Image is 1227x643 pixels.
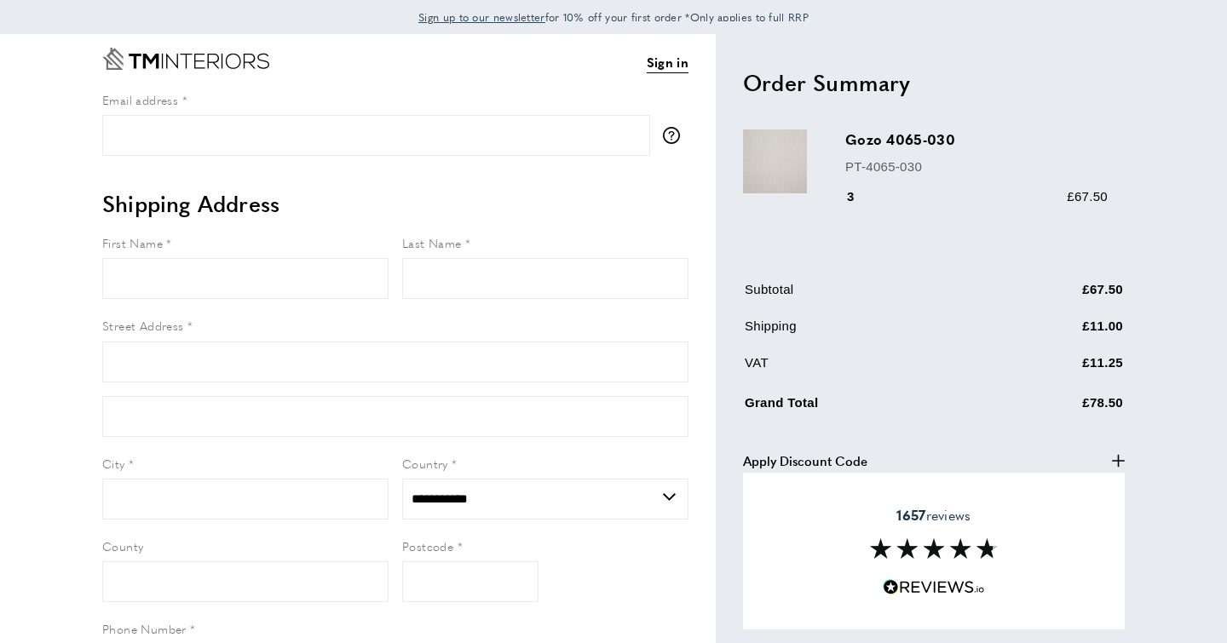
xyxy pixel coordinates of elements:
[989,353,1123,386] td: £11.25
[883,579,985,595] img: Reviews.io 5 stars
[845,187,878,207] div: 3
[989,279,1123,313] td: £67.50
[402,537,453,554] span: Postcode
[647,52,688,73] a: Sign in
[102,91,178,108] span: Email address
[102,455,125,472] span: City
[870,538,998,559] img: Reviews section
[743,451,867,471] span: Apply Discount Code
[743,129,807,193] img: Gozo 4065-030
[745,353,988,386] td: VAT
[402,234,462,251] span: Last Name
[418,9,545,25] span: Sign up to our newsletter
[418,9,809,25] span: for 10% off your first order *Only applies to full RRP
[845,129,1108,149] h3: Gozo 4065-030
[102,317,184,334] span: Street Address
[745,389,988,426] td: Grand Total
[745,279,988,313] td: Subtotal
[1067,189,1108,204] span: £67.50
[102,234,163,251] span: First Name
[896,505,925,525] strong: 1657
[745,316,988,349] td: Shipping
[102,620,187,637] span: Phone Number
[102,537,143,554] span: County
[896,507,971,524] span: reviews
[663,127,688,144] button: More information
[418,9,545,26] a: Sign up to our newsletter
[989,389,1123,426] td: £78.50
[989,316,1123,349] td: £11.00
[102,188,688,219] h2: Shipping Address
[102,48,269,70] a: Go to Home page
[845,157,1108,177] p: PT-4065-030
[743,67,1125,98] h2: Order Summary
[402,455,448,472] span: Country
